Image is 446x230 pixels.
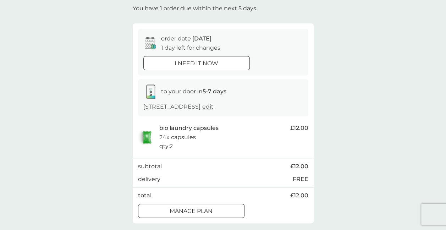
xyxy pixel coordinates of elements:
[138,191,152,200] p: total
[161,88,226,95] span: to your door in
[159,124,219,133] p: bio laundry capsules
[138,162,162,171] p: subtotal
[203,88,226,95] strong: 5-7 days
[290,191,308,200] span: £12.00
[159,142,173,151] p: qty : 2
[133,4,257,13] p: You have 1 order due within the next 5 days.
[138,204,244,218] button: Manage plan
[143,56,250,70] button: i need it now
[143,102,214,111] p: [STREET_ADDRESS]
[138,175,160,184] p: delivery
[170,207,213,216] p: Manage plan
[290,124,308,133] span: £12.00
[175,59,218,68] p: i need it now
[293,175,308,184] p: FREE
[202,103,214,110] a: edit
[192,35,211,42] span: [DATE]
[161,43,220,53] p: 1 day left for changes
[161,34,211,43] p: order date
[290,162,308,171] span: £12.00
[159,133,196,142] p: 24x capsules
